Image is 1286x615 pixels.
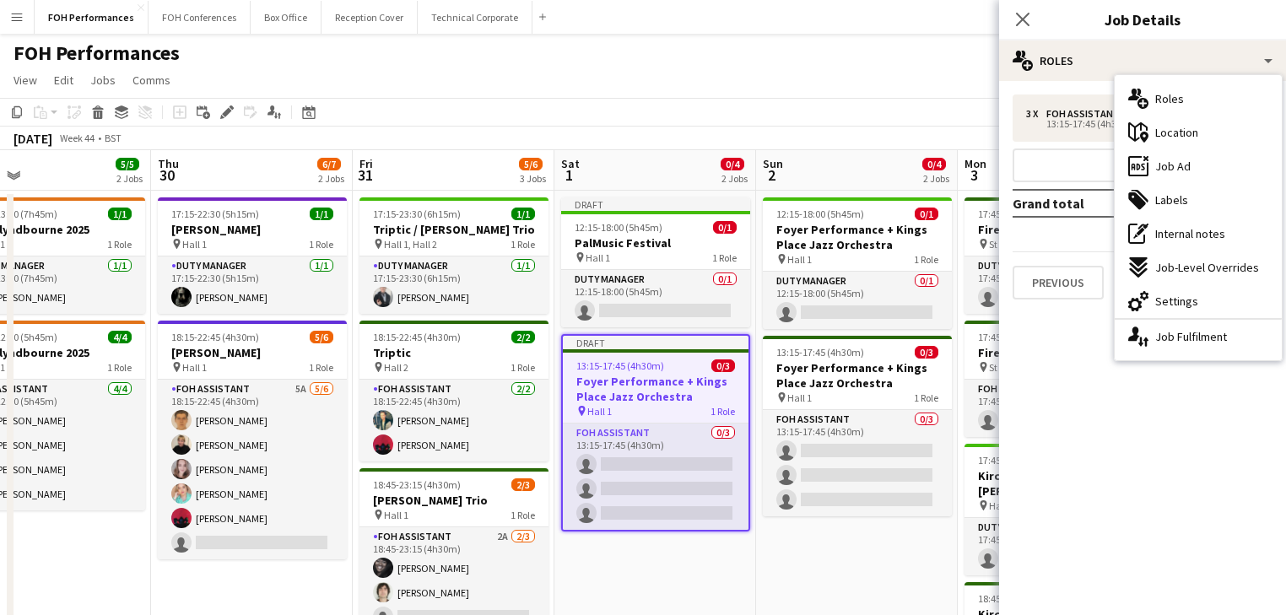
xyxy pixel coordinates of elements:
h3: Job Details [999,8,1286,30]
span: 4/4 [108,331,132,343]
span: Settings [1155,294,1198,309]
div: 2 Jobs [721,172,748,185]
h3: PalMusic Festival [561,235,750,251]
button: Previous [1013,266,1104,299]
span: Hall 2 [384,361,408,374]
h3: Foyer Performance + Kings Place Jazz Orchestra [763,360,952,391]
span: Hall 1 [182,238,207,251]
button: Box Office [251,1,321,34]
span: 5/5 [116,158,139,170]
span: Mon [964,156,986,171]
button: Add role [1013,148,1272,182]
span: Hall 1, Hall 2 [384,238,437,251]
app-card-role: Duty Manager0/112:15-18:00 (5h45m) [763,272,952,329]
span: St Pancras [989,238,1034,251]
div: Roles [999,40,1286,81]
span: 13:15-17:45 (4h30m) [776,346,864,359]
button: FOH Conferences [149,1,251,34]
h3: Foyer Performance + Kings Place Jazz Orchestra [563,374,748,404]
span: 17:45-22:15 (4h30m) [978,331,1066,343]
div: FOH Assistant [1046,108,1127,120]
h3: [PERSON_NAME] [158,345,347,360]
span: 0/3 [711,359,735,372]
span: Week 44 [56,132,98,144]
span: Sun [763,156,783,171]
h3: Fire Choir [964,345,1154,360]
h3: [PERSON_NAME] [158,222,347,237]
h1: FOH Performances [14,40,180,66]
button: Technical Corporate [418,1,532,34]
div: Job Fulfilment [1115,320,1282,353]
app-job-card: Draft13:15-17:45 (4h30m)0/3Foyer Performance + Kings Place Jazz Orchestra Hall 11 RoleFOH Assista... [561,334,750,531]
span: 1/1 [511,208,535,220]
span: 17:15-23:30 (6h15m) [373,208,461,220]
a: View [7,69,44,91]
span: 0/4 [922,158,946,170]
div: [DATE] [14,130,52,147]
h3: Foyer Performance + Kings Place Jazz Orchestra [763,222,952,252]
span: 1 Role [309,238,333,251]
span: 6/7 [317,158,341,170]
span: Job Ad [1155,159,1191,174]
app-job-card: Draft12:15-18:00 (5h45m)0/1PalMusic Festival Hall 11 RoleDuty Manager0/112:15-18:00 (5h45m) [561,197,750,327]
div: 17:15-22:30 (5h15m)1/1[PERSON_NAME] Hall 11 RoleDuty Manager1/117:15-22:30 (5h15m)[PERSON_NAME] [158,197,347,314]
span: 2 [760,165,783,185]
div: 13:15-17:45 (4h30m) [1026,120,1241,128]
app-job-card: 13:15-17:45 (4h30m)0/3Foyer Performance + Kings Place Jazz Orchestra Hall 11 RoleFOH Assistant0/3... [763,336,952,516]
span: 17:45-22:15 (4h30m) [978,208,1066,220]
span: 1 [559,165,580,185]
span: Jobs [90,73,116,88]
span: 18:45-23:15 (4h30m) [978,592,1066,605]
span: 5/6 [310,331,333,343]
span: 1/1 [310,208,333,220]
app-card-role: Duty Manager1/117:15-23:30 (6h15m)[PERSON_NAME] [359,256,548,314]
div: Draft [563,336,748,349]
span: 3 [962,165,986,185]
app-card-role: Duty Manager1/117:15-22:30 (5h15m)[PERSON_NAME] [158,256,347,314]
span: 5/6 [519,158,543,170]
span: Hall 1 [586,251,610,264]
span: 31 [357,165,373,185]
span: Roles [1155,91,1184,106]
h3: Kirckman Concerts Present:[PERSON_NAME] Meged [964,468,1154,499]
span: Hall 1 [787,391,812,404]
button: Reception Cover [321,1,418,34]
div: 2 Jobs [923,172,949,185]
div: BST [105,132,122,144]
span: 1/1 [108,208,132,220]
span: 1 Role [914,391,938,404]
span: 17:15-22:30 (5h15m) [171,208,259,220]
span: 0/4 [721,158,744,170]
app-job-card: 12:15-18:00 (5h45m)0/1Foyer Performance + Kings Place Jazz Orchestra Hall 11 RoleDuty Manager0/11... [763,197,952,329]
span: Hall 1 [989,499,1013,512]
app-job-card: 17:45-23:00 (5h15m)0/1Kirckman Concerts Present:[PERSON_NAME] Meged Hall 11 RoleDuty Manager0/117... [964,444,1154,575]
span: 0/3 [915,346,938,359]
span: 1 Role [914,253,938,266]
span: 18:15-22:45 (4h30m) [171,331,259,343]
app-job-card: 18:15-22:45 (4h30m)5/6[PERSON_NAME] Hall 11 RoleFOH Assistant5A5/618:15-22:45 (4h30m)[PERSON_NAME... [158,321,347,559]
app-card-role: Duty Manager0/117:45-23:00 (5h15m) [964,518,1154,575]
button: FOH Performances [35,1,149,34]
app-card-role: FOH Assistant0/313:15-17:45 (4h30m) [563,423,748,530]
span: 12:15-18:00 (5h45m) [575,221,662,234]
span: 30 [155,165,179,185]
span: 1 Role [107,238,132,251]
span: 12:15-18:00 (5h45m) [776,208,864,220]
app-job-card: 17:15-23:30 (6h15m)1/1Triptic / [PERSON_NAME] Trio Hall 1, Hall 21 RoleDuty Manager1/117:15-23:30... [359,197,548,314]
app-job-card: 18:15-22:45 (4h30m)2/2Triptic Hall 21 RoleFOH Assistant2/218:15-22:45 (4h30m)[PERSON_NAME][PERSON... [359,321,548,461]
div: 2 Jobs [318,172,344,185]
h3: Triptic [359,345,548,360]
span: Hall 1 [787,253,812,266]
span: 1 Role [107,361,132,374]
h3: [PERSON_NAME] Trio [359,493,548,508]
span: St Pancras [989,361,1034,374]
span: Comms [132,73,170,88]
span: 1 Role [711,405,735,418]
a: Comms [126,69,177,91]
span: Job-Level Overrides [1155,260,1259,275]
